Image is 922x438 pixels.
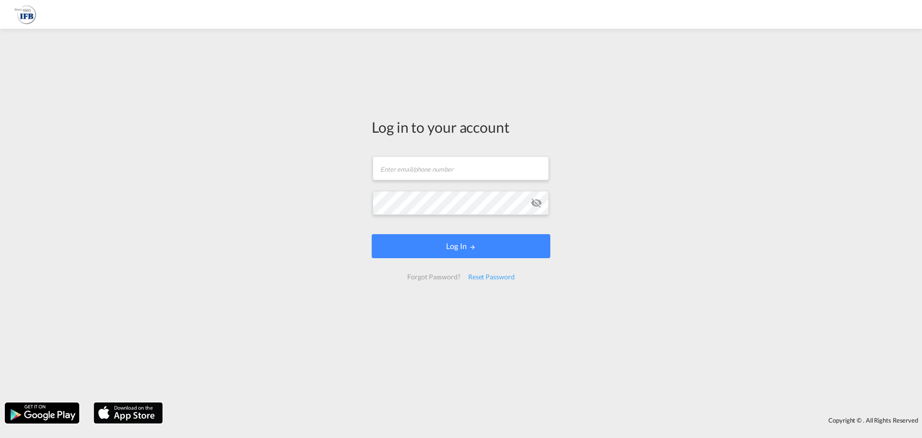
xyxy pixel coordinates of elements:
img: b628ab10256c11eeb52753acbc15d091.png [14,4,36,25]
md-icon: icon-eye-off [531,197,542,209]
img: google.png [4,401,80,425]
div: Reset Password [464,268,519,286]
div: Copyright © . All Rights Reserved [168,412,922,428]
img: apple.png [93,401,164,425]
button: LOGIN [372,234,550,258]
input: Enter email/phone number [373,156,549,180]
div: Log in to your account [372,117,550,137]
div: Forgot Password? [403,268,464,286]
